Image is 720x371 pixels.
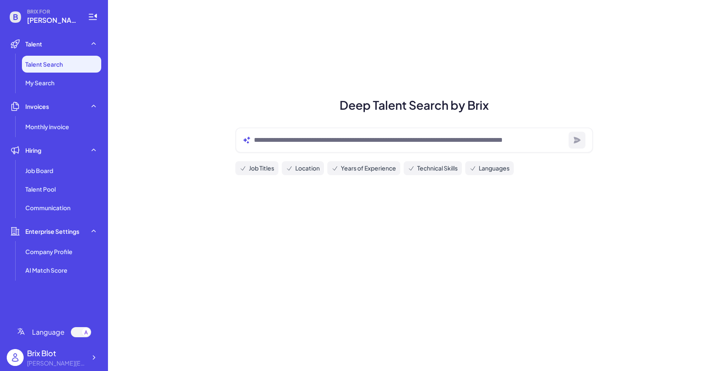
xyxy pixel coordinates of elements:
[32,327,65,337] span: Language
[27,8,78,15] span: BRIX FOR
[27,359,86,368] div: blake@joinbrix.com
[27,15,78,25] span: blake@joinbrix.com
[25,102,49,111] span: Invoices
[341,164,396,173] span: Years of Experience
[25,166,53,175] span: Job Board
[25,227,79,236] span: Enterprise Settings
[249,164,274,173] span: Job Titles
[25,247,73,256] span: Company Profile
[25,266,67,274] span: AI Match Score
[479,164,510,173] span: Languages
[25,203,70,212] span: Communication
[417,164,458,173] span: Technical Skills
[25,185,56,193] span: Talent Pool
[295,164,320,173] span: Location
[25,146,41,154] span: Hiring
[27,347,86,359] div: Brix Blot
[225,96,603,114] h1: Deep Talent Search by Brix
[25,79,54,87] span: My Search
[25,60,63,68] span: Talent Search
[7,349,24,366] img: user_logo.png
[25,40,42,48] span: Talent
[25,122,69,131] span: Monthly invoice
